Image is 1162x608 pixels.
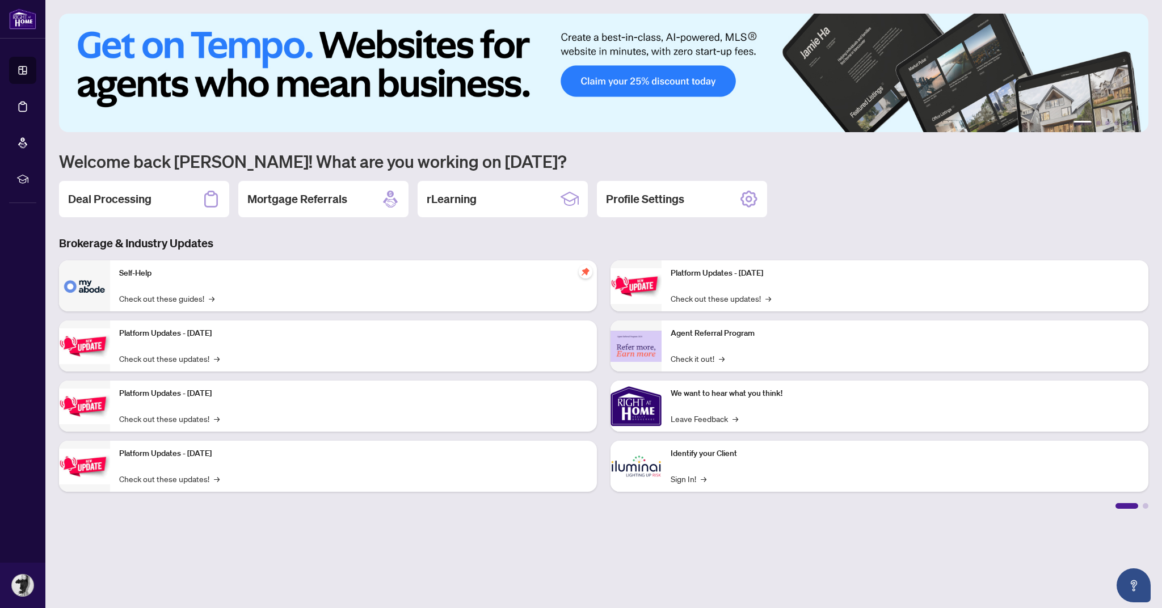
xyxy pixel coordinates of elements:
img: We want to hear what you think! [611,381,662,432]
p: Self-Help [119,267,588,280]
h2: rLearning [427,191,477,207]
img: Profile Icon [12,575,33,596]
img: Platform Updates - June 23, 2025 [611,268,662,304]
span: → [214,412,220,425]
span: pushpin [579,265,592,278]
img: logo [9,9,36,29]
img: Platform Updates - September 16, 2025 [59,328,110,364]
p: Platform Updates - [DATE] [119,447,588,460]
span: → [719,352,725,365]
a: Check out these updates!→ [671,292,771,305]
p: Platform Updates - [DATE] [119,327,588,340]
img: Platform Updates - July 8, 2025 [59,449,110,484]
p: We want to hear what you think! [671,387,1139,400]
span: → [701,472,706,485]
button: 6 [1132,121,1137,125]
h2: Profile Settings [606,191,684,207]
a: Check out these guides!→ [119,292,214,305]
span: → [214,472,220,485]
span: → [732,412,738,425]
a: Sign In!→ [671,472,706,485]
h2: Deal Processing [68,191,151,207]
button: 1 [1073,121,1092,125]
p: Platform Updates - [DATE] [119,387,588,400]
button: 3 [1105,121,1110,125]
a: Check out these updates!→ [119,412,220,425]
button: 5 [1123,121,1128,125]
p: Agent Referral Program [671,327,1139,340]
img: Slide 0 [59,14,1148,132]
a: Check it out!→ [671,352,725,365]
button: 2 [1096,121,1101,125]
a: Check out these updates!→ [119,352,220,365]
img: Self-Help [59,260,110,311]
span: → [765,292,771,305]
img: Identify your Client [611,441,662,492]
h1: Welcome back [PERSON_NAME]! What are you working on [DATE]? [59,150,1148,172]
span: → [209,292,214,305]
img: Agent Referral Program [611,331,662,362]
a: Leave Feedback→ [671,412,738,425]
img: Platform Updates - July 21, 2025 [59,389,110,424]
p: Platform Updates - [DATE] [671,267,1139,280]
span: → [214,352,220,365]
h3: Brokerage & Industry Updates [59,235,1148,251]
h2: Mortgage Referrals [247,191,347,207]
a: Check out these updates!→ [119,472,220,485]
p: Identify your Client [671,447,1139,460]
button: Open asap [1117,568,1151,602]
button: 4 [1114,121,1119,125]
